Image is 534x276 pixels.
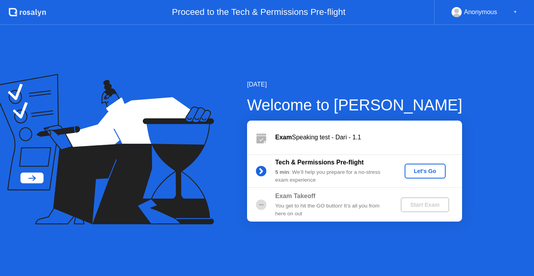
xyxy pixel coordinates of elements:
[464,7,497,17] div: Anonymous
[513,7,517,17] div: ▼
[275,134,292,141] b: Exam
[408,168,443,174] div: Let's Go
[275,193,315,199] b: Exam Takeoff
[275,159,364,166] b: Tech & Permissions Pre-flight
[275,202,388,218] div: You get to hit the GO button! It’s all you from here on out
[404,202,446,208] div: Start Exam
[275,169,289,175] b: 5 min
[401,197,449,212] button: Start Exam
[405,164,446,179] button: Let's Go
[247,80,462,89] div: [DATE]
[275,168,388,184] div: : We’ll help you prepare for a no-stress exam experience
[275,133,462,142] div: Speaking test - Dari - 1.1
[247,93,462,117] div: Welcome to [PERSON_NAME]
